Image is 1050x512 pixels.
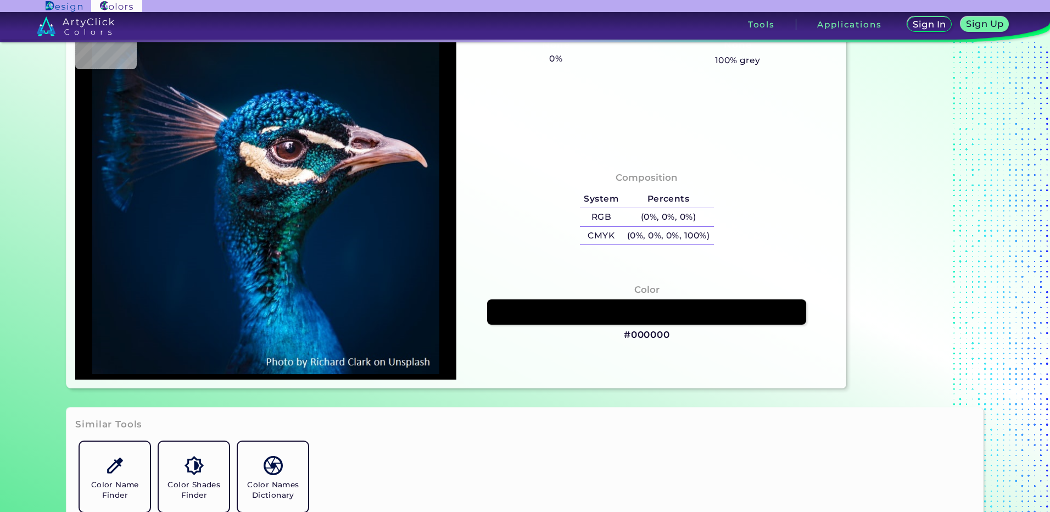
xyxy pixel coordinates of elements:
[163,480,225,500] h5: Color Shades Finder
[623,190,714,208] h5: Percents
[748,20,775,29] h3: Tools
[580,208,623,226] h5: RGB
[84,480,146,500] h5: Color Name Finder
[264,456,283,475] img: icon_color_names_dictionary.svg
[963,18,1007,32] a: Sign Up
[46,1,82,12] img: ArtyClick Design logo
[623,208,714,226] h5: (0%, 0%, 0%)
[81,13,451,374] img: img_pavlin.jpg
[37,16,114,36] img: logo_artyclick_colors_white.svg
[105,456,125,475] img: icon_color_name_finder.svg
[914,20,945,29] h5: Sign In
[545,52,567,66] h5: 0%
[623,227,714,245] h5: (0%, 0%, 0%, 100%)
[580,190,623,208] h5: System
[909,18,950,32] a: Sign In
[75,418,142,431] h3: Similar Tools
[185,456,204,475] img: icon_color_shades.svg
[242,480,304,500] h5: Color Names Dictionary
[715,53,761,68] h5: 100% grey
[968,20,1002,28] h5: Sign Up
[634,282,660,298] h4: Color
[624,329,670,342] h3: #000000
[616,170,678,186] h4: Composition
[580,227,623,245] h5: CMYK
[817,20,881,29] h3: Applications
